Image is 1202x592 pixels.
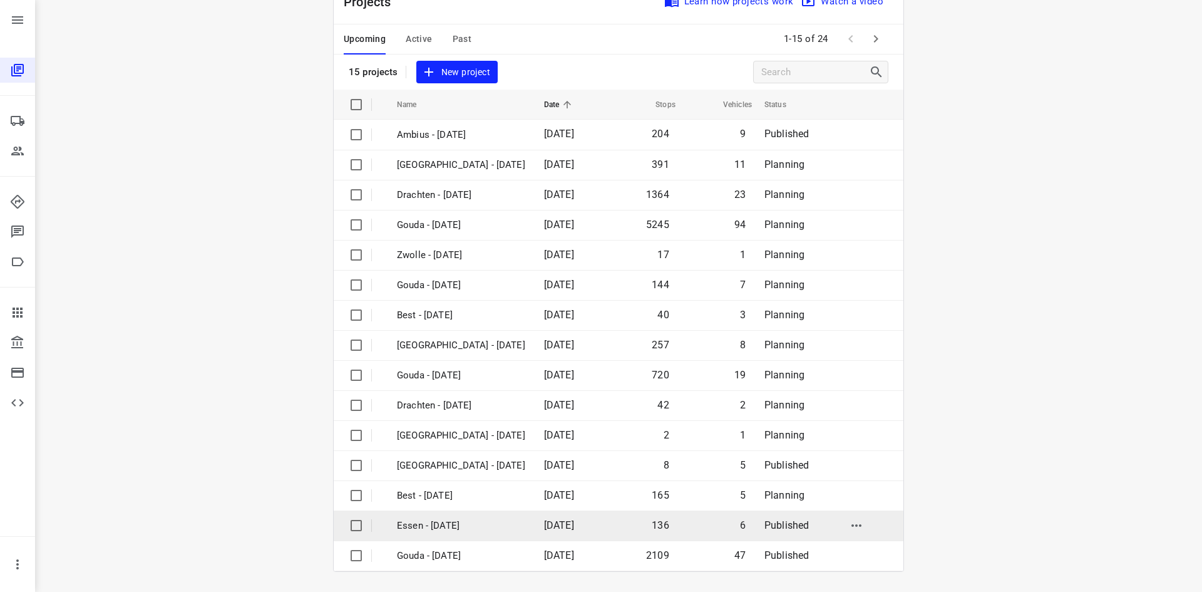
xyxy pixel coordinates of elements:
p: [GEOGRAPHIC_DATA] - [DATE] [397,338,525,353]
span: 5 [740,489,746,501]
div: Search [869,65,888,80]
span: [DATE] [544,189,574,200]
span: [DATE] [544,429,574,441]
p: Ambius - [DATE] [397,128,525,142]
span: Published [764,549,809,561]
span: 40 [657,309,669,321]
span: 136 [652,519,669,531]
span: 7 [740,279,746,291]
span: Planning [764,399,804,411]
span: Planning [764,189,804,200]
span: 94 [734,219,746,231]
span: Previous Page [838,26,863,51]
span: 5 [740,459,746,471]
p: Zwolle - [DATE] [397,248,525,262]
span: 6 [740,519,746,531]
span: 144 [652,279,669,291]
span: New project [424,65,490,80]
span: [DATE] [544,219,574,231]
span: Active [406,31,432,47]
span: Past [453,31,472,47]
span: Status [764,97,803,112]
span: [DATE] [544,128,574,140]
p: [GEOGRAPHIC_DATA] - [DATE] [397,158,525,172]
p: Gouda - [DATE] [397,218,525,232]
span: [DATE] [544,309,574,321]
p: Drachten - [DATE] [397,398,525,413]
span: Vehicles [707,97,752,112]
span: 8 [740,339,746,351]
span: [DATE] [544,369,574,381]
span: [DATE] [544,459,574,471]
span: 257 [652,339,669,351]
span: 19 [734,369,746,381]
span: Planning [764,339,804,351]
span: [DATE] [544,519,574,531]
span: 1364 [646,189,669,200]
span: [DATE] [544,339,574,351]
span: 1 [740,429,746,441]
span: 23 [734,189,746,200]
span: Next Page [863,26,888,51]
span: 3 [740,309,746,321]
span: Planning [764,489,804,501]
span: [DATE] [544,158,574,170]
span: Upcoming [344,31,386,47]
p: Gouda - Wednesday [397,549,525,563]
span: [DATE] [544,399,574,411]
span: Planning [764,279,804,291]
span: Published [764,459,809,471]
span: 47 [734,549,746,561]
span: 8 [664,459,669,471]
span: 9 [740,128,746,140]
span: Name [397,97,433,112]
input: Search projects [761,63,869,82]
span: Published [764,519,809,531]
span: 17 [657,249,669,261]
span: 2109 [646,549,669,561]
span: Date [544,97,576,112]
span: 11 [734,158,746,170]
span: Planning [764,369,804,381]
p: Drachten - [DATE] [397,188,525,202]
p: Essen - [DATE] [397,519,525,533]
span: [DATE] [544,549,574,561]
span: 1-15 of 24 [779,26,833,53]
span: 391 [652,158,669,170]
span: 1 [740,249,746,261]
p: Gouda - [DATE] [397,278,525,293]
p: Best - [DATE] [397,308,525,323]
button: New project [416,61,498,84]
p: 15 projects [349,66,398,78]
span: Stops [639,97,675,112]
span: [DATE] [544,249,574,261]
p: Best - [DATE] [397,489,525,503]
span: Planning [764,309,804,321]
span: 2 [664,429,669,441]
span: Planning [764,158,804,170]
span: [DATE] [544,279,574,291]
p: [GEOGRAPHIC_DATA] - [DATE] [397,428,525,443]
p: [GEOGRAPHIC_DATA] - [DATE] [397,459,525,473]
span: Planning [764,219,804,231]
span: 204 [652,128,669,140]
span: 165 [652,489,669,501]
span: Planning [764,429,804,441]
p: Gouda - [DATE] [397,368,525,383]
span: 2 [740,399,746,411]
span: [DATE] [544,489,574,501]
span: 42 [657,399,669,411]
span: Published [764,128,809,140]
span: Planning [764,249,804,261]
span: 720 [652,369,669,381]
span: 5245 [646,219,669,231]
